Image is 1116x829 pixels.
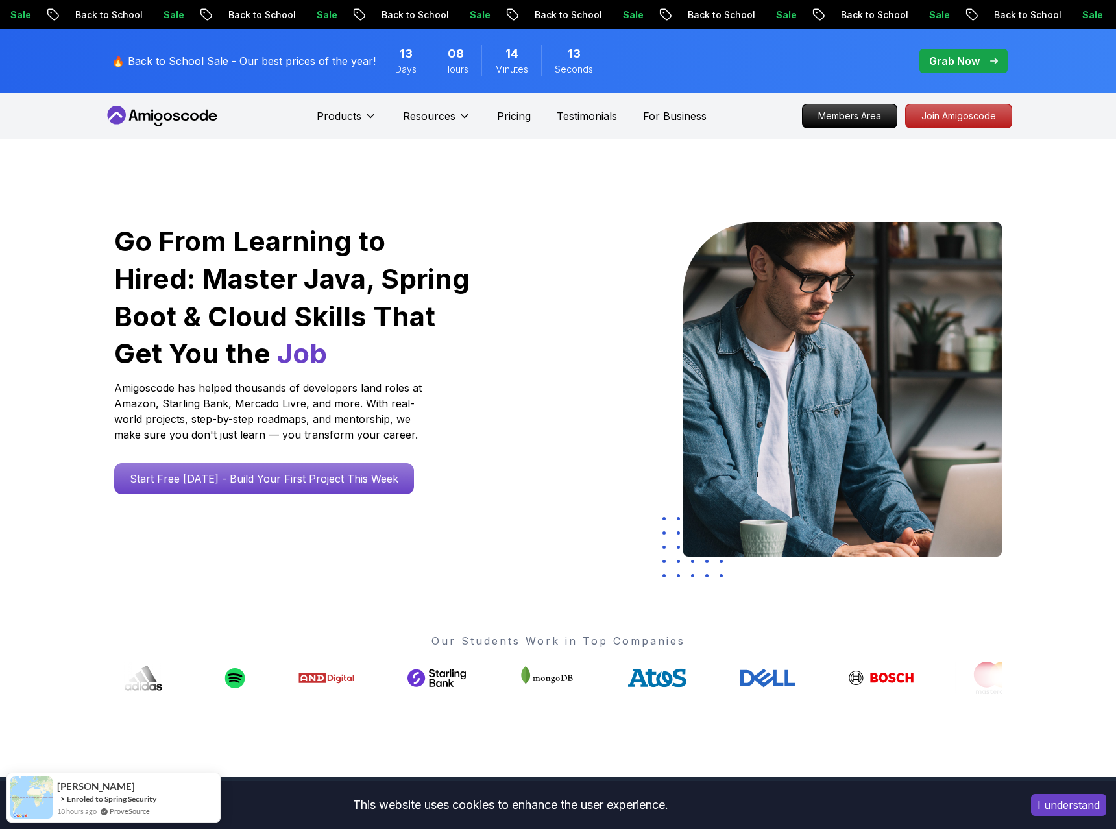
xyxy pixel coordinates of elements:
[306,8,394,21] p: Back to School
[701,8,742,21] p: Sale
[317,108,377,134] button: Products
[854,8,895,21] p: Sale
[905,104,1012,128] a: Join Amigoscode
[403,108,455,124] p: Resources
[495,63,528,76] span: Minutes
[1031,794,1106,816] button: Accept cookies
[57,806,97,817] span: 18 hours ago
[403,108,471,134] button: Resources
[112,53,376,69] p: 🔥 Back to School Sale - Our best prices of the year!
[929,53,980,69] p: Grab Now
[67,794,156,804] a: Enroled to Spring Security
[443,63,468,76] span: Hours
[110,806,150,817] a: ProveSource
[643,108,707,124] a: For Business
[802,104,897,128] a: Members Area
[114,380,426,442] p: Amigoscode has helped thousands of developers land roles at Amazon, Starling Bank, Mercado Livre,...
[555,63,593,76] span: Seconds
[497,108,531,124] a: Pricing
[400,45,413,63] span: 13 Days
[394,8,436,21] p: Sale
[114,633,1002,649] p: Our Students Work in Top Companies
[803,104,897,128] p: Members Area
[613,8,701,21] p: Back to School
[395,63,417,76] span: Days
[114,222,472,372] h1: Go From Learning to Hired: Master Java, Spring Boot & Cloud Skills That Get You the
[906,104,1012,128] p: Join Amigoscode
[153,8,241,21] p: Back to School
[57,793,66,804] span: ->
[548,8,589,21] p: Sale
[88,8,130,21] p: Sale
[10,791,1012,819] div: This website uses cookies to enhance the user experience.
[277,337,327,370] span: Job
[919,8,1007,21] p: Back to School
[1007,8,1049,21] p: Sale
[766,8,854,21] p: Back to School
[568,45,581,63] span: 13 Seconds
[459,8,548,21] p: Back to School
[241,8,283,21] p: Sale
[114,463,414,494] a: Start Free [DATE] - Build Your First Project This Week
[57,781,135,792] span: [PERSON_NAME]
[10,776,53,819] img: provesource social proof notification image
[505,45,518,63] span: 14 Minutes
[683,222,1002,557] img: hero
[557,108,617,124] a: Testimonials
[317,108,361,124] p: Products
[448,45,464,63] span: 8 Hours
